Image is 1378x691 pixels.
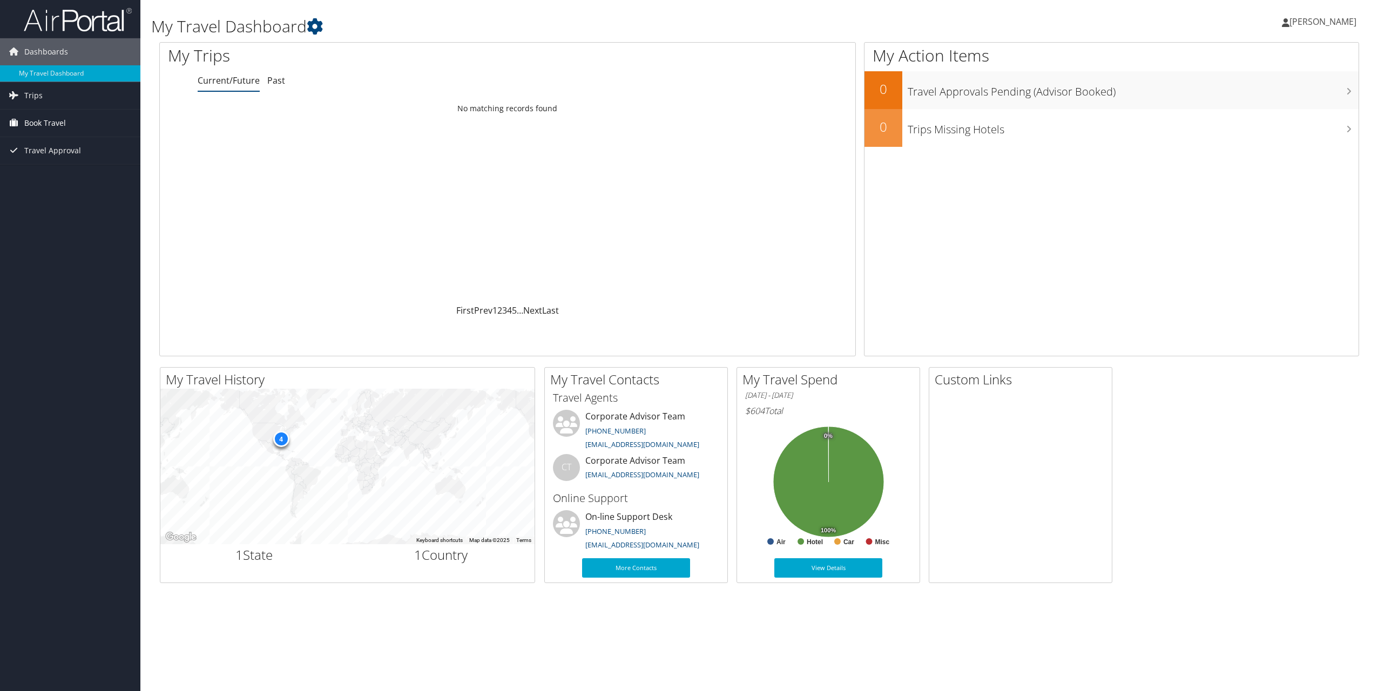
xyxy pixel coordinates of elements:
[585,439,699,449] a: [EMAIL_ADDRESS][DOMAIN_NAME]
[469,537,510,543] span: Map data ©2025
[356,546,527,564] h2: Country
[512,304,517,316] a: 5
[548,410,725,454] li: Corporate Advisor Team
[492,304,497,316] a: 1
[517,304,523,316] span: …
[935,370,1112,389] h2: Custom Links
[745,390,911,401] h6: [DATE] - [DATE]
[585,470,699,479] a: [EMAIL_ADDRESS][DOMAIN_NAME]
[24,38,68,65] span: Dashboards
[875,538,890,546] text: Misc
[497,304,502,316] a: 2
[24,137,81,164] span: Travel Approval
[542,304,559,316] a: Last
[24,110,66,137] span: Book Travel
[516,537,531,543] a: Terms
[414,546,422,564] span: 1
[908,79,1359,99] h3: Travel Approvals Pending (Advisor Booked)
[864,80,902,98] h2: 0
[456,304,474,316] a: First
[163,530,199,544] img: Google
[160,99,855,118] td: No matching records found
[168,546,340,564] h2: State
[824,433,833,439] tspan: 0%
[163,530,199,544] a: Open this area in Google Maps (opens a new window)
[843,538,854,546] text: Car
[776,538,786,546] text: Air
[548,454,725,489] li: Corporate Advisor Team
[742,370,920,389] h2: My Travel Spend
[548,510,725,554] li: On-line Support Desk
[1289,16,1356,28] span: [PERSON_NAME]
[821,527,836,534] tspan: 100%
[235,546,243,564] span: 1
[745,405,911,417] h6: Total
[24,7,132,32] img: airportal-logo.png
[502,304,507,316] a: 3
[151,15,962,38] h1: My Travel Dashboard
[168,44,557,67] h1: My Trips
[553,390,719,405] h3: Travel Agents
[553,491,719,506] h3: Online Support
[550,370,727,389] h2: My Travel Contacts
[864,44,1359,67] h1: My Action Items
[807,538,823,546] text: Hotel
[585,540,699,550] a: [EMAIL_ADDRESS][DOMAIN_NAME]
[523,304,542,316] a: Next
[507,304,512,316] a: 4
[267,74,285,86] a: Past
[1282,5,1367,38] a: [PERSON_NAME]
[24,82,43,109] span: Trips
[908,117,1359,137] h3: Trips Missing Hotels
[864,71,1359,109] a: 0Travel Approvals Pending (Advisor Booked)
[166,370,535,389] h2: My Travel History
[774,558,882,578] a: View Details
[864,118,902,136] h2: 0
[864,109,1359,147] a: 0Trips Missing Hotels
[273,431,289,447] div: 4
[585,526,646,536] a: [PHONE_NUMBER]
[474,304,492,316] a: Prev
[553,454,580,481] div: CT
[416,537,463,544] button: Keyboard shortcuts
[745,405,765,417] span: $604
[198,74,260,86] a: Current/Future
[585,426,646,436] a: [PHONE_NUMBER]
[582,558,690,578] a: More Contacts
